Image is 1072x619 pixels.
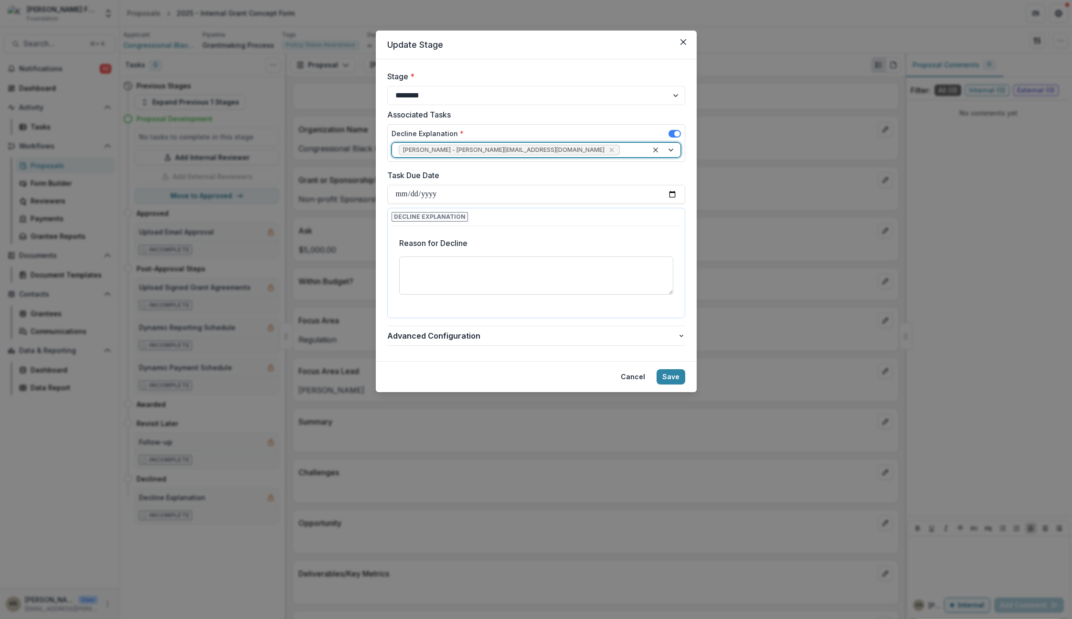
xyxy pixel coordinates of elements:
label: Stage [387,71,679,82]
div: Remove Lili Gangas - lili@kaporcenter.org [607,145,616,155]
header: Update Stage [376,31,697,59]
div: Clear selected options [650,144,661,156]
button: Close [676,34,691,50]
button: Save [657,369,685,384]
span: Advanced Configuration [387,330,678,342]
button: Advanced Configuration [387,326,685,345]
label: Decline Explanation [392,128,464,139]
p: Reason for Decline [399,237,467,249]
button: Cancel [615,369,651,384]
label: Task Due Date [387,170,679,181]
span: Decline Explanation [392,212,468,222]
label: Associated Tasks [387,109,679,120]
span: [PERSON_NAME] - [PERSON_NAME][EMAIL_ADDRESS][DOMAIN_NAME] [403,147,605,153]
